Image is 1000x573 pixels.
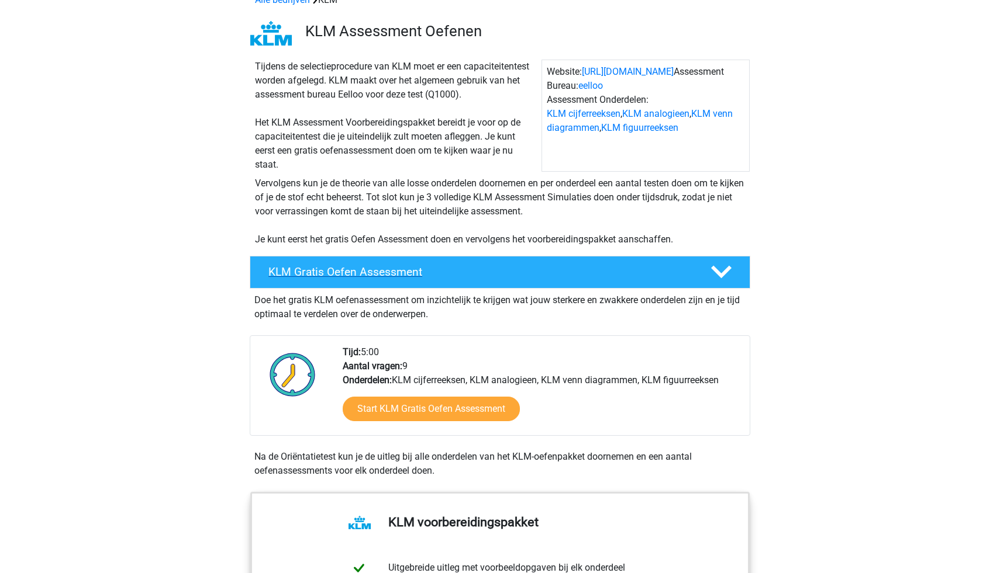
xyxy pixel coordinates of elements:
div: Website: Assessment Bureau: Assessment Onderdelen: , , , [542,60,750,172]
img: Klok [263,345,322,404]
div: Na de Oriëntatietest kun je de uitleg bij alle onderdelen van het KLM-oefenpakket doornemen en ee... [250,450,750,478]
div: Vervolgens kun je de theorie van alle losse onderdelen doornemen en per onderdeel een aantal test... [250,176,750,246]
a: eelloo [578,80,603,91]
div: Doe het gratis KLM oefenassessment om inzichtelijk te krijgen wat jouw sterkere en zwakkere onder... [250,289,750,321]
a: Start KLM Gratis Oefen Assessment [343,397,520,421]
div: 5:00 9 KLM cijferreeksen, KLM analogieen, KLM venn diagrammen, KLM figuurreeksen [334,345,749,435]
div: Tijdens de selectieprocedure van KLM moet er een capaciteitentest worden afgelegd. KLM maakt over... [250,60,542,172]
h4: KLM Gratis Oefen Assessment [268,265,692,279]
a: KLM Gratis Oefen Assessment [245,256,755,289]
b: Aantal vragen: [343,360,402,371]
a: KLM venn diagrammen [547,108,733,133]
a: KLM figuurreeksen [601,122,678,133]
a: [URL][DOMAIN_NAME] [582,66,674,77]
b: Onderdelen: [343,374,392,386]
h3: KLM Assessment Oefenen [305,22,741,40]
a: KLM cijferreeksen [547,108,620,119]
b: Tijd: [343,346,361,357]
a: KLM analogieen [622,108,689,119]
